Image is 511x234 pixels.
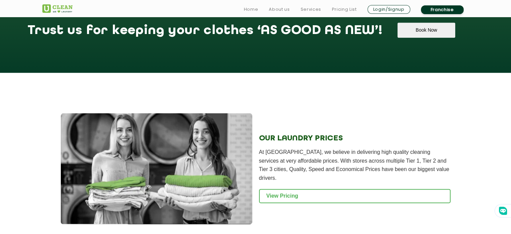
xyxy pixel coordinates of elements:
[368,5,410,14] a: Login/Signup
[332,5,357,13] a: Pricing List
[259,134,451,143] h2: OUR LAUNDRY PRICES
[397,23,455,38] button: Book Now
[244,5,258,13] a: Home
[259,148,451,182] p: At [GEOGRAPHIC_DATA], we believe in delivering high quality cleaning services at very affordable ...
[259,189,451,203] a: View Pricing
[42,4,73,13] img: UClean Laundry and Dry Cleaning
[28,23,382,45] h1: Trust us for keeping your clothes ‘AS GOOD AS NEW’!
[269,5,290,13] a: About us
[300,5,321,13] a: Services
[421,5,464,14] a: Franchise
[61,113,252,224] img: Laundry Service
